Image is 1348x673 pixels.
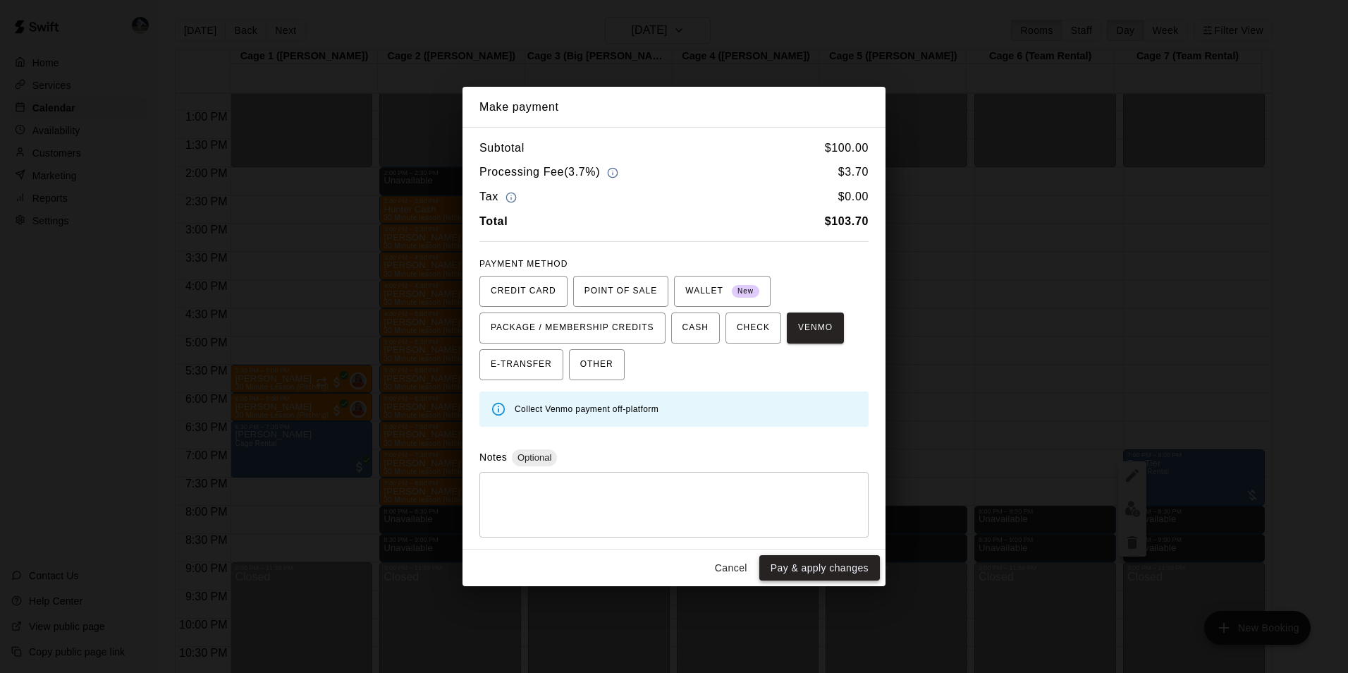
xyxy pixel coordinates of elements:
[479,188,520,207] h6: Tax
[798,317,833,339] span: VENMO
[479,259,568,269] span: PAYMENT METHOD
[737,317,770,339] span: CHECK
[825,215,869,227] b: $ 103.70
[479,139,525,157] h6: Subtotal
[479,215,508,227] b: Total
[491,317,654,339] span: PACKAGE / MEMBERSHIP CREDITS
[491,280,556,303] span: CREDIT CARD
[838,188,869,207] h6: $ 0.00
[685,280,759,303] span: WALLET
[674,276,771,307] button: WALLET New
[584,280,657,303] span: POINT OF SALE
[512,452,557,463] span: Optional
[479,451,507,463] label: Notes
[479,349,563,380] button: E-TRANSFER
[479,163,622,182] h6: Processing Fee ( 3.7% )
[573,276,668,307] button: POINT OF SALE
[491,353,552,376] span: E-TRANSFER
[825,139,869,157] h6: $ 100.00
[479,276,568,307] button: CREDIT CARD
[732,282,759,301] span: New
[462,87,886,128] h2: Make payment
[569,349,625,380] button: OTHER
[515,404,658,414] span: Collect Venmo payment off-platform
[682,317,709,339] span: CASH
[838,163,869,182] h6: $ 3.70
[479,313,666,344] button: PACKAGE / MEMBERSHIP CREDITS
[759,555,880,581] button: Pay & apply changes
[787,313,844,344] button: VENMO
[725,313,781,344] button: CHECK
[709,555,754,581] button: Cancel
[671,313,720,344] button: CASH
[580,353,613,376] span: OTHER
